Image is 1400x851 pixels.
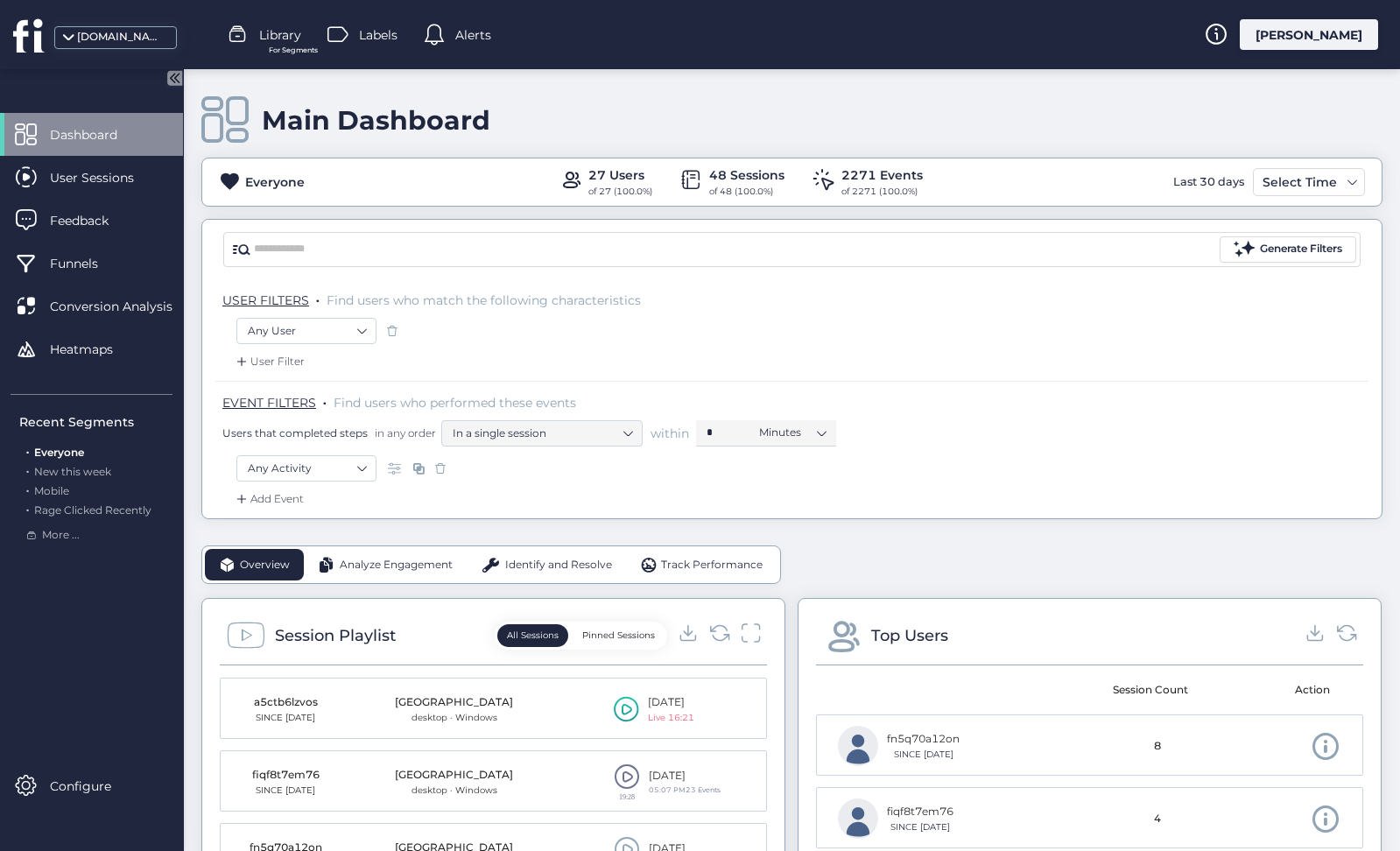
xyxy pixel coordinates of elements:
div: desktop · Windows [395,784,513,798]
span: EVENT FILTERS [222,395,316,411]
div: SINCE [DATE] [887,748,960,762]
span: within [651,425,689,442]
div: 05:07 PMㅤ23 Events [649,784,721,796]
button: Pinned Sessions [573,624,665,647]
span: . [26,481,29,497]
span: 8 [1154,738,1161,755]
span: Find users who performed these events [334,395,576,411]
span: For Segments [269,45,318,56]
div: Generate Filters [1260,241,1342,257]
div: a5ctb6lzvos [242,694,329,711]
span: Funnels [50,254,124,273]
div: Select Time [1258,172,1341,193]
span: Heatmaps [50,340,139,359]
nz-select-item: Any Activity [248,455,365,482]
span: . [323,391,327,409]
span: Identify and Resolve [505,557,612,573]
mat-header-cell: Action [1217,665,1351,714]
span: Labels [359,25,397,45]
div: [GEOGRAPHIC_DATA] [395,767,513,784]
div: Main Dashboard [262,104,490,137]
span: Dashboard [50,125,144,144]
span: . [26,461,29,478]
span: Library [259,25,301,45]
nz-select-item: In a single session [453,420,631,447]
span: Track Performance [661,557,763,573]
span: . [316,289,320,306]
div: fiqf8t7em76 [242,767,329,784]
span: New this week [34,465,111,478]
div: 19:28 [614,793,640,800]
button: All Sessions [497,624,568,647]
div: [DATE] [649,768,721,784]
div: User Filter [233,353,305,370]
span: Mobile [34,484,69,497]
div: 27 Users [588,165,652,185]
div: Live 16:21 [648,711,694,725]
div: [DATE] [648,694,694,711]
span: Configure [50,777,137,796]
span: Overview [240,557,290,573]
div: Recent Segments [19,412,172,432]
div: Top Users [871,623,948,648]
span: Conversion Analysis [50,297,199,316]
div: SINCE [DATE] [242,711,329,725]
div: desktop · Windows [395,711,513,725]
span: Rage Clicked Recently [34,503,151,517]
span: in any order [371,425,436,440]
div: Everyone [245,172,305,192]
nz-select-item: Minutes [759,419,826,446]
mat-header-cell: Session Count [1084,665,1218,714]
button: Generate Filters [1220,236,1356,263]
span: Users that completed steps [222,425,368,440]
div: SINCE [DATE] [887,820,953,834]
div: [GEOGRAPHIC_DATA] [395,694,513,711]
span: . [26,442,29,459]
div: of 2271 (100.0%) [841,185,923,199]
span: . [26,500,29,517]
div: SINCE [DATE] [242,784,329,798]
span: More ... [42,527,80,544]
div: 2271 Events [841,165,923,185]
div: Session Playlist [275,623,396,648]
div: fiqf8t7em76 [887,804,953,820]
div: 48 Sessions [709,165,784,185]
span: 4 [1154,811,1161,827]
div: fn5q70a12on [887,731,960,748]
div: [PERSON_NAME] [1240,19,1378,50]
div: Last 30 days [1169,168,1249,196]
div: Add Event [233,490,304,508]
div: [DOMAIN_NAME] [77,29,165,46]
span: Everyone [34,446,84,459]
div: of 48 (100.0%) [709,185,784,199]
span: Find users who match the following characteristics [327,292,641,308]
span: User Sessions [50,168,160,187]
span: Feedback [50,211,135,230]
span: Alerts [455,25,491,45]
nz-select-item: Any User [248,318,365,344]
span: Analyze Engagement [340,557,453,573]
div: of 27 (100.0%) [588,185,652,199]
span: USER FILTERS [222,292,309,308]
